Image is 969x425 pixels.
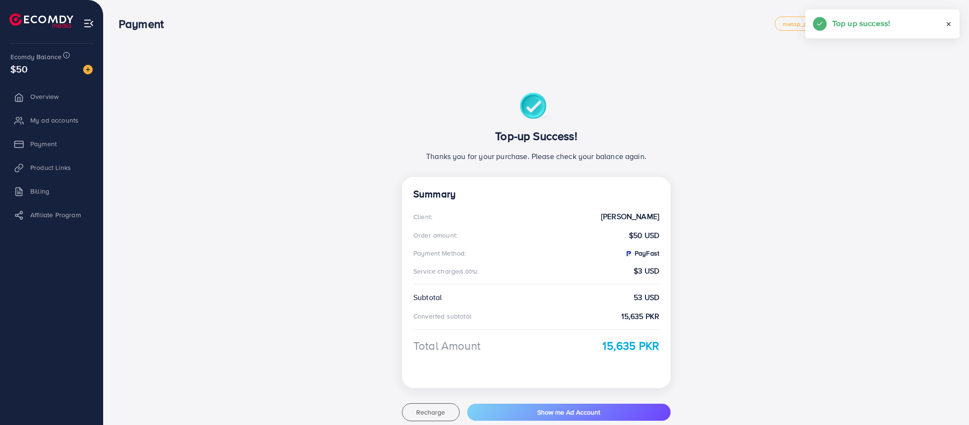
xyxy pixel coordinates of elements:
[119,17,171,31] h3: Payment
[10,52,61,62] span: Ecomdy Balance
[413,188,659,200] h4: Summary
[413,151,659,162] p: Thanks you for your purchase. Please check your balance again.
[625,250,632,257] img: PayFast
[413,337,480,354] div: Total Amount
[413,230,457,240] div: Order amount:
[413,311,471,321] div: Converted subtotal
[413,266,482,276] div: Service charge
[402,403,460,421] button: Recharge
[775,17,848,31] a: metap_pakistan_001
[416,407,445,417] span: Recharge
[832,17,890,29] h5: Top up success!
[625,248,659,258] strong: PayFast
[413,129,659,143] h3: Top-up Success!
[413,292,442,303] div: Subtotal
[634,292,659,303] strong: 53 USD
[413,248,466,258] div: Payment Method:
[83,18,94,29] img: menu
[601,211,659,222] strong: [PERSON_NAME]
[10,62,27,76] span: $50
[634,266,659,276] strong: $3 USD
[621,311,659,322] strong: 15,635 PKR
[83,65,93,74] img: image
[467,404,671,421] button: Show me Ad Account
[459,268,479,275] small: (6.00%):
[629,230,659,241] strong: $50 USD
[9,13,73,28] img: logo
[783,21,840,27] span: metap_pakistan_001
[520,93,553,122] img: success
[602,337,659,354] strong: 15,635 PKR
[413,212,432,221] div: Client:
[537,407,600,417] span: Show me Ad Account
